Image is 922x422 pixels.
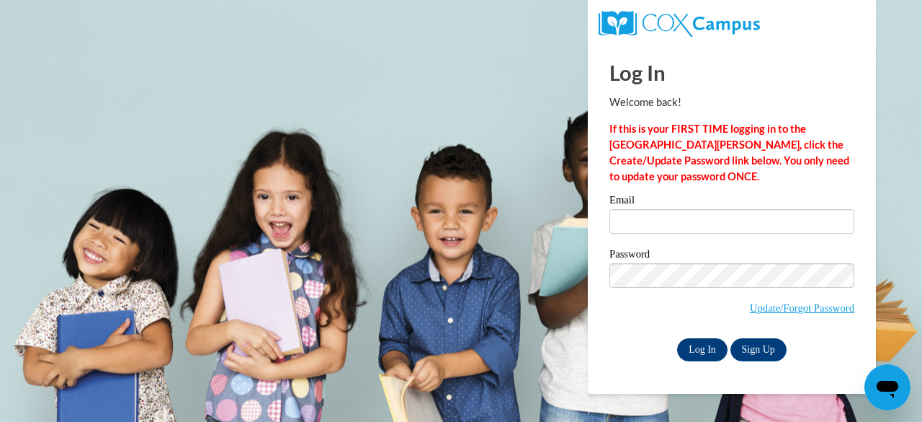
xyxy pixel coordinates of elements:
[599,11,760,37] img: COX Campus
[609,195,854,209] label: Email
[609,58,854,87] h1: Log In
[750,302,854,314] a: Update/Forgot Password
[609,249,854,263] label: Password
[609,123,849,183] strong: If this is your FIRST TIME logging in to the [GEOGRAPHIC_DATA][PERSON_NAME], click the Create/Upd...
[609,94,854,110] p: Welcome back!
[864,364,910,410] iframe: Button to launch messaging window
[677,338,728,361] input: Log In
[730,338,787,361] a: Sign Up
